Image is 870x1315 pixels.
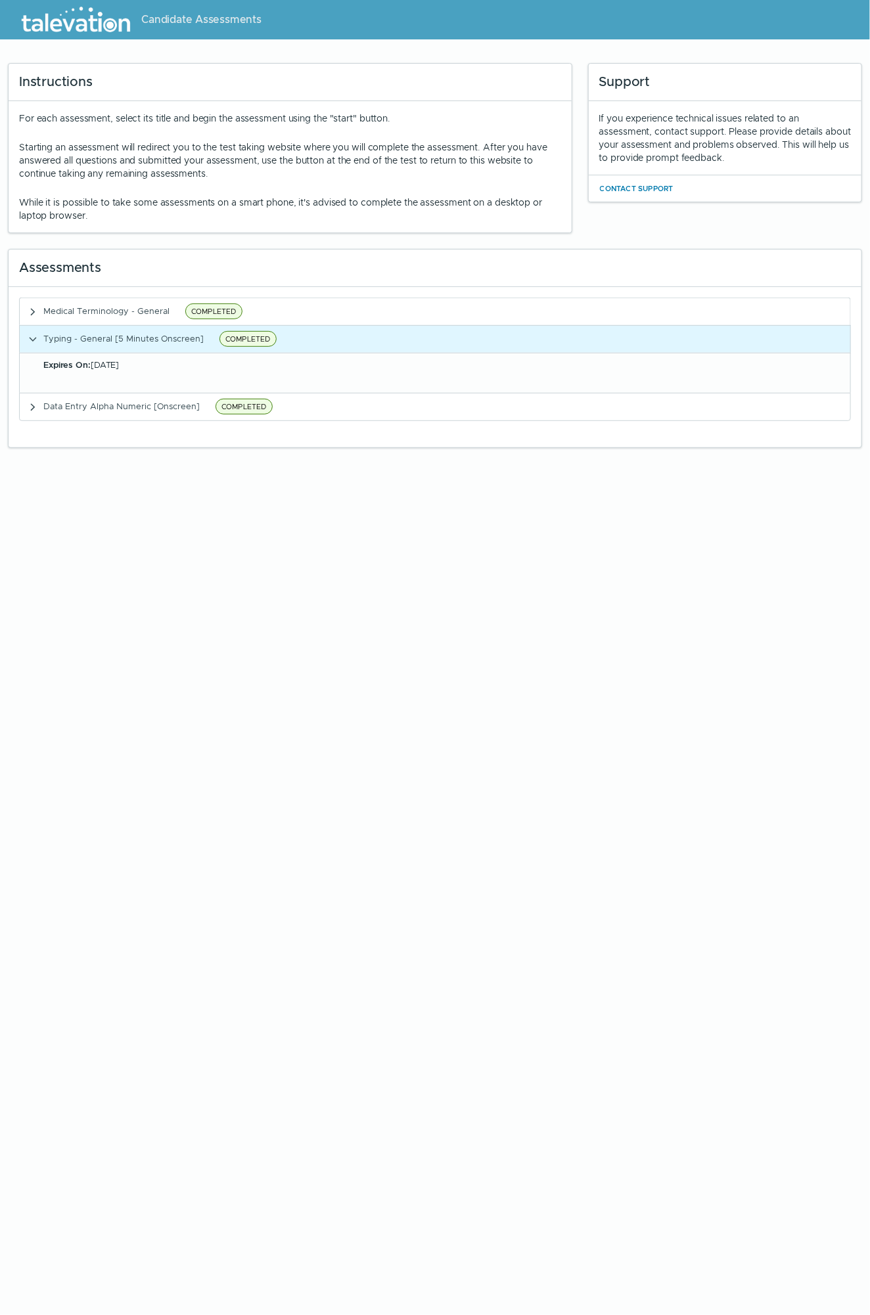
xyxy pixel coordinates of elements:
button: Data Entry Alpha Numeric [Onscreen]COMPLETED [20,393,850,420]
button: Typing - General [5 Minutes Onscreen]COMPLETED [20,326,850,353]
span: Data Entry Alpha Numeric [Onscreen] [43,401,200,412]
div: If you experience technical issues related to an assessment, contact support. Please provide deta... [599,112,851,164]
span: Typing - General [5 Minutes Onscreen] [43,333,204,344]
div: Support [589,64,861,101]
span: COMPLETED [185,303,242,319]
p: While it is possible to take some assessments on a smart phone, it's advised to complete the asse... [19,196,561,222]
span: [DATE] [43,359,119,370]
button: Contact Support [599,181,674,196]
p: Starting an assessment will redirect you to the test taking website where you will complete the a... [19,141,561,180]
span: Medical Terminology - General [43,305,170,317]
b: Expires On: [43,359,91,370]
button: Medical Terminology - GeneralCOMPLETED [20,298,850,325]
div: Assessments [9,250,861,287]
img: Talevation_Logo_Transparent_white.png [16,3,136,36]
span: Help [67,11,87,21]
span: COMPLETED [219,331,277,347]
span: Candidate Assessments [141,12,262,28]
div: Instructions [9,64,572,101]
div: For each assessment, select its title and begin the assessment using the "start" button. [19,112,561,222]
span: COMPLETED [216,399,273,414]
div: Typing - General [5 Minutes Onscreen]COMPLETED [19,353,851,393]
